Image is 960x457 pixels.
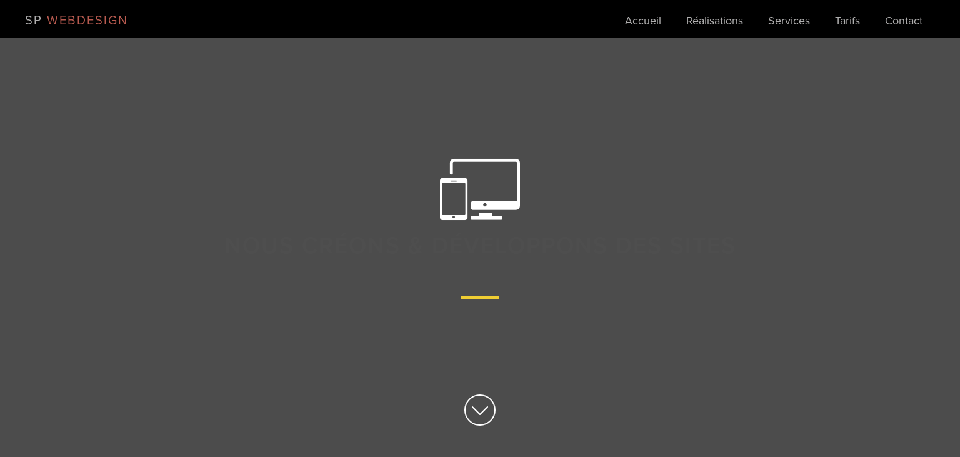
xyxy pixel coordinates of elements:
a: SP WEBDESIGN [25,13,128,28]
a: Services [768,13,810,38]
img: Screens [440,149,520,229]
a: Contact [885,13,922,38]
span: Nous créons & développons des sites [224,232,736,260]
span: SP [25,13,42,28]
span: WEBDESIGN [47,13,128,28]
a: Accueil [625,13,661,38]
a: Tarifs [835,13,860,38]
a: Réalisations [686,13,743,38]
